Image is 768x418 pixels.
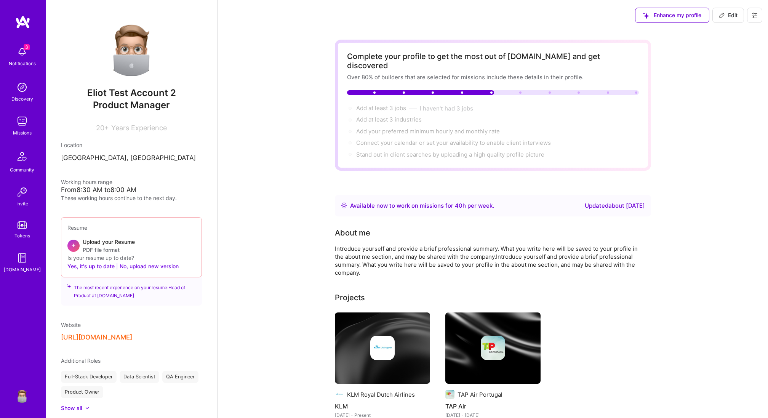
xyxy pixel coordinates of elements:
[83,246,135,254] span: PDF file format
[61,186,202,194] div: From 8:30 AM to 8:00 AM
[481,336,505,360] img: Company logo
[347,391,415,399] div: KLM Royal Dutch Airlines
[67,238,195,254] div: +Upload your ResumePDF file format
[445,312,541,384] img: cover
[61,404,82,412] div: Show all
[356,139,551,146] span: Connect your calendar or set your availability to enable client interviews
[335,292,365,303] div: Projects
[585,201,645,210] div: Updated about [DATE]
[347,52,639,70] div: Complete your profile to get the most out of [DOMAIN_NAME] and get discovered
[347,73,639,81] div: Over 80% of builders that are selected for missions include these details in their profile.
[162,371,198,383] div: QA Engineer
[15,15,30,29] img: logo
[116,262,118,270] span: |
[643,11,701,19] span: Enhance my profile
[356,116,422,123] span: Add at least 3 industries
[370,336,395,360] img: Company logo
[14,114,30,129] img: teamwork
[10,166,34,174] div: Community
[61,357,101,364] span: Additional Roles
[356,151,544,159] div: Stand out in client searches by uploading a high quality profile picture
[356,104,406,112] span: Add at least 3 jobs
[350,201,494,210] div: Available now to work on missions for h per week .
[445,390,454,399] img: Company logo
[13,147,31,166] img: Community
[719,11,738,19] span: Edit
[67,224,87,231] span: Resume
[96,124,109,132] span: 20+
[101,15,162,76] img: User Avatar
[18,221,27,229] img: tokens
[458,391,502,399] div: TAP Air Portugal
[14,232,30,240] div: Tokens
[11,95,33,103] div: Discovery
[335,390,344,399] img: Company logo
[67,254,195,262] div: Is your resume up to date?
[445,401,541,411] h4: TAP Air
[455,202,462,209] span: 40
[120,262,179,271] button: No, upload new version
[335,245,640,277] div: Introduce yourself and provide a brief professional summary. What you write here will be saved to...
[61,87,202,99] span: Eliot Test Account 2
[13,129,32,137] div: Missions
[9,59,36,67] div: Notifications
[61,386,103,398] div: Product Owner
[61,194,202,202] div: These working hours continue to the next day.
[335,227,370,239] div: About me
[4,266,41,274] div: [DOMAIN_NAME]
[83,238,135,254] div: Upload your Resume
[712,8,744,23] button: Edit
[93,99,170,111] span: Product Manager
[61,141,202,149] div: Location
[61,179,112,185] span: Working hours range
[14,80,30,95] img: discovery
[635,8,709,23] button: Enhance my profile
[14,44,30,59] img: bell
[420,104,473,112] button: I haven't had 3 jobs
[67,283,71,289] i: icon SuggestedTeams
[643,13,649,19] i: icon SuggestedTeams
[356,128,500,135] span: Add your preferred minimum hourly and monthly rate
[14,184,30,200] img: Invite
[111,124,167,132] span: Years Experience
[335,401,430,411] h4: KLM
[14,388,30,403] img: User Avatar
[71,241,76,249] span: +
[61,322,81,328] span: Website
[61,273,202,306] div: The most recent experience on your resume: Head of Product at [DOMAIN_NAME]
[61,154,202,163] p: [GEOGRAPHIC_DATA], [GEOGRAPHIC_DATA]
[61,371,117,383] div: Full-Stack Developer
[16,200,28,208] div: Invite
[120,371,159,383] div: Data Scientist
[335,312,430,384] img: cover
[24,44,30,50] span: 3
[61,333,132,341] button: [URL][DOMAIN_NAME]
[13,388,32,403] a: User Avatar
[341,202,347,208] img: Availability
[67,262,115,271] button: Yes, it's up to date
[14,250,30,266] img: guide book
